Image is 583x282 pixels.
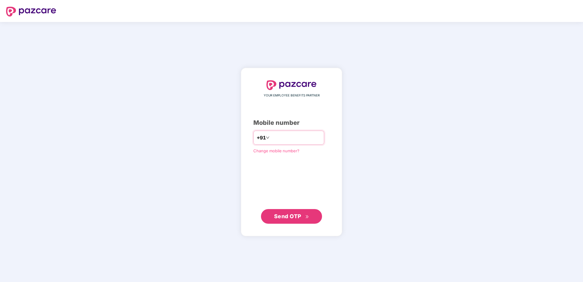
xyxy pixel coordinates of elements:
[6,7,56,16] img: logo
[274,213,301,219] span: Send OTP
[253,148,299,153] a: Change mobile number?
[261,209,322,224] button: Send OTPdouble-right
[266,80,317,90] img: logo
[257,134,266,142] span: +91
[266,136,270,139] span: down
[264,93,320,98] span: YOUR EMPLOYEE BENEFITS PARTNER
[305,215,309,219] span: double-right
[253,118,330,128] div: Mobile number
